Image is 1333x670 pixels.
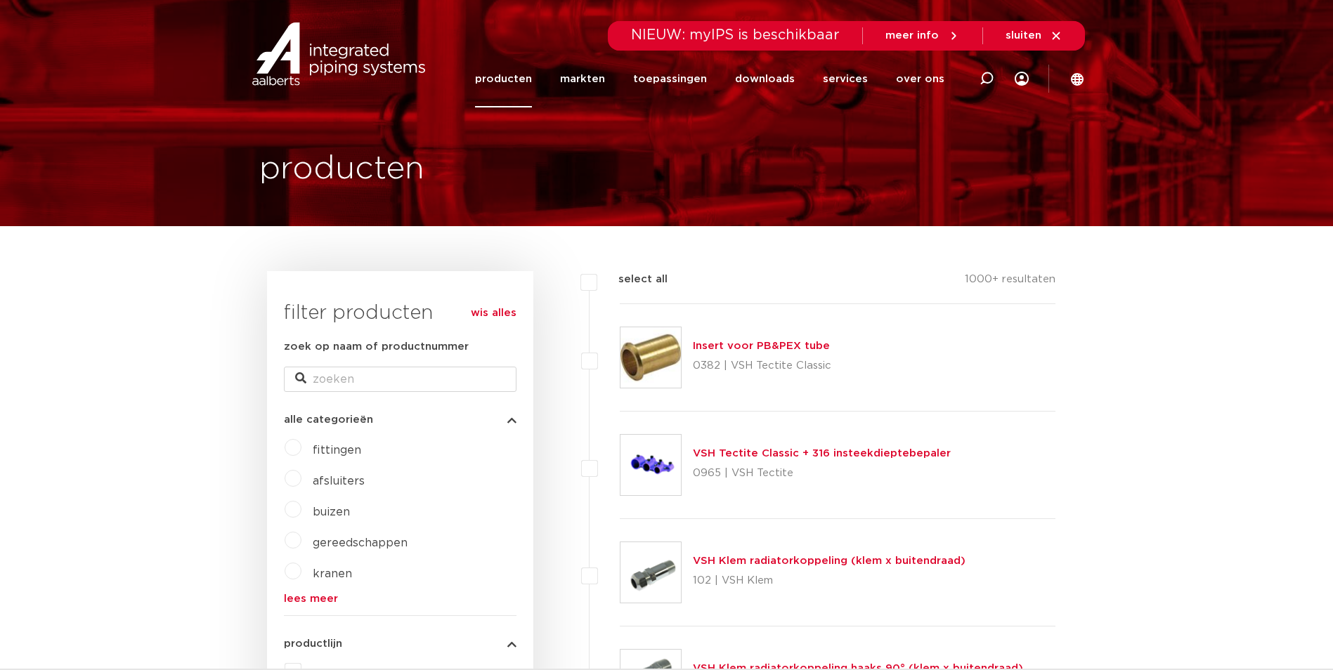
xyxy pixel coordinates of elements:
span: sluiten [1006,30,1041,41]
a: over ons [896,51,944,107]
label: select all [597,271,668,288]
div: my IPS [1015,51,1029,107]
img: Thumbnail for VSH Tectite Classic + 316 insteekdieptebepaler [620,435,681,495]
a: markten [560,51,605,107]
a: downloads [735,51,795,107]
span: alle categorieën [284,414,373,425]
h1: producten [259,147,424,192]
nav: Menu [475,51,944,107]
a: Insert voor PB&PEX tube [693,341,830,351]
a: gereedschappen [313,537,408,549]
a: sluiten [1006,29,1062,42]
span: NIEUW: myIPS is beschikbaar [631,28,840,42]
span: productlijn [284,638,342,649]
img: Thumbnail for VSH Klem radiatorkoppeling (klem x buitendraad) [620,542,681,603]
p: 1000+ resultaten [965,271,1055,293]
a: VSH Klem radiatorkoppeling (klem x buitendraad) [693,556,965,566]
a: services [823,51,868,107]
button: alle categorieën [284,414,516,425]
a: buizen [313,506,350,518]
a: VSH Tectite Classic + 316 insteekdieptebepaler [693,448,951,459]
input: zoeken [284,367,516,392]
a: meer info [885,29,960,42]
label: zoek op naam of productnummer [284,339,469,355]
a: kranen [313,568,352,579]
a: wis alles [471,305,516,322]
p: 0965 | VSH Tectite [693,462,951,485]
a: fittingen [313,445,361,456]
a: lees meer [284,593,516,604]
p: 102 | VSH Klem [693,570,965,592]
a: afsluiters [313,475,365,487]
button: productlijn [284,638,516,649]
p: 0382 | VSH Tectite Classic [693,355,831,377]
span: meer info [885,30,939,41]
a: toepassingen [633,51,707,107]
img: Thumbnail for Insert voor PB&PEX tube [620,327,681,388]
a: producten [475,51,532,107]
h3: filter producten [284,299,516,327]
